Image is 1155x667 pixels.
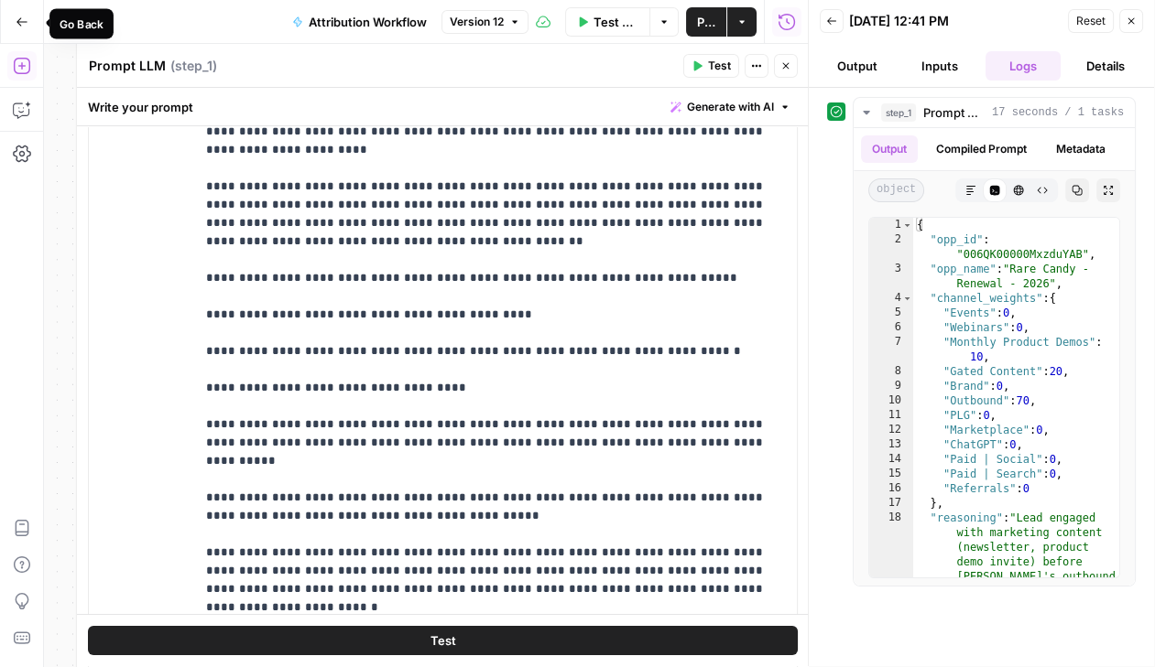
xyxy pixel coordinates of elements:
button: Output [820,51,895,81]
div: 7 [869,335,913,364]
button: Test [683,54,739,78]
div: 3 [869,262,913,291]
span: Toggle code folding, rows 4 through 17 [902,291,912,306]
span: step_1 [881,103,916,122]
button: Details [1068,51,1143,81]
button: Compiled Prompt [925,135,1038,163]
span: Attribution Workflow [309,13,427,31]
div: 4 [869,291,913,306]
span: Test [708,58,731,74]
div: 1 [869,218,913,232]
span: Version 12 [450,14,504,30]
div: Go Back [60,16,104,32]
span: Reset [1076,13,1106,29]
div: Write your prompt [77,88,809,125]
button: Test [88,627,798,656]
button: Generate with AI [663,95,798,119]
div: 10 [869,393,913,408]
div: 13 [869,437,913,452]
div: 14 [869,452,913,467]
button: Output [861,135,918,163]
div: 17 [869,496,913,511]
button: 17 seconds / 1 tasks [854,98,1135,127]
button: Inputs [902,51,977,81]
span: 17 seconds / 1 tasks [992,104,1124,121]
span: Test Workflow [594,13,639,31]
div: 9 [869,379,913,393]
button: Test Workflow [565,7,650,37]
span: Generate with AI [687,99,774,115]
button: Publish [686,7,726,37]
button: Reset [1068,9,1114,33]
div: 12 [869,423,913,437]
div: 11 [869,408,913,423]
span: Test [430,632,455,651]
span: object [868,178,924,202]
span: Prompt LLM [923,103,985,122]
div: 17 seconds / 1 tasks [854,128,1135,586]
div: 5 [869,306,913,320]
div: 2 [869,232,913,262]
div: 6 [869,320,913,335]
button: Attribution Workflow [281,7,438,37]
div: 16 [869,481,913,496]
button: Version 12 [441,10,528,34]
div: 8 [869,364,913,379]
button: Logs [986,51,1061,81]
span: Publish [697,13,715,31]
span: ( step_1 ) [170,57,217,75]
button: Metadata [1045,135,1117,163]
div: 15 [869,467,913,481]
span: Toggle code folding, rows 1 through 19 [902,218,912,232]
